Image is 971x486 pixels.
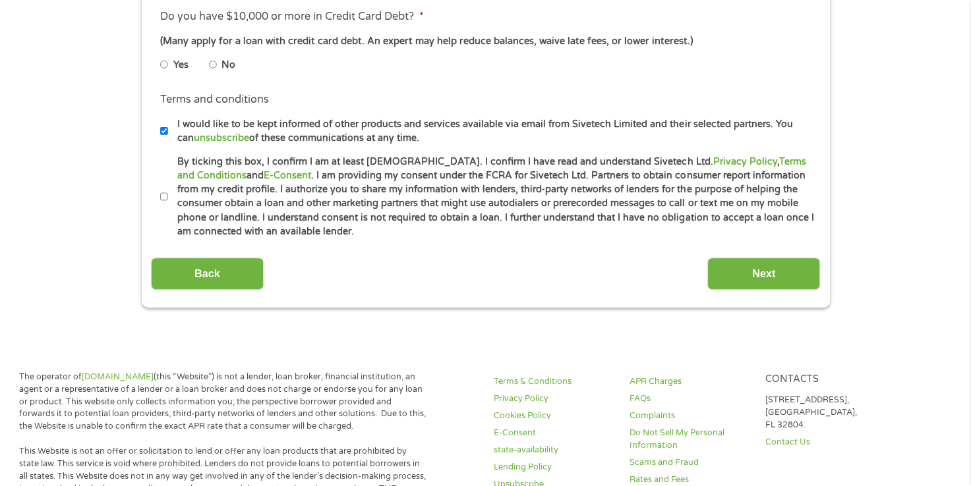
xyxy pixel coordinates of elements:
input: Back [151,257,264,290]
input: Next [707,257,820,290]
a: E-Consent [494,427,614,439]
a: FAQs [630,392,750,405]
a: unsubscribe [194,132,249,144]
a: state-availability [494,444,614,456]
a: Scams and Fraud [630,456,750,469]
h4: Contacts [765,373,885,386]
label: Terms and conditions [160,93,269,107]
a: Lending Policy [494,461,614,473]
a: Complaints [630,410,750,422]
a: Rates and Fees [630,473,750,486]
label: By ticking this box, I confirm I am at least [DEMOGRAPHIC_DATA]. I confirm I have read and unders... [168,155,815,239]
a: Privacy Policy [713,156,777,167]
p: [STREET_ADDRESS], [GEOGRAPHIC_DATA], FL 32804. [765,394,885,431]
a: Contact Us [765,436,885,448]
label: Do you have $10,000 or more in Credit Card Debt? [160,10,423,24]
label: Yes [173,58,189,72]
a: APR Charges [630,375,750,388]
a: Cookies Policy [494,410,614,422]
a: Terms and Conditions [177,156,806,181]
a: E-Consent [264,170,311,181]
p: The operator of (this “Website”) is not a lender, loan broker, financial institution, an agent or... [19,371,427,433]
div: (Many apply for a loan with credit card debt. An expert may help reduce balances, waive late fees... [160,34,810,49]
a: Do Not Sell My Personal Information [630,427,750,452]
a: [DOMAIN_NAME] [82,371,154,382]
label: I would like to be kept informed of other products and services available via email from Sivetech... [168,117,815,146]
label: No [221,58,235,72]
a: Terms & Conditions [494,375,614,388]
a: Privacy Policy [494,392,614,405]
